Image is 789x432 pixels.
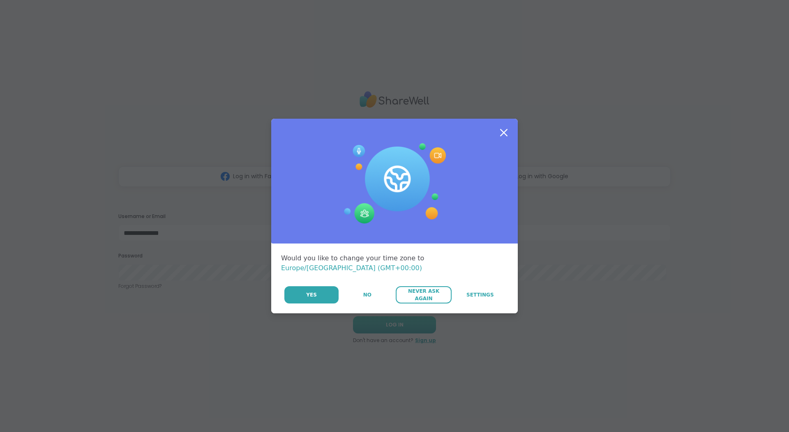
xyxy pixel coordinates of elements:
[281,264,422,272] span: Europe/[GEOGRAPHIC_DATA] (GMT+00:00)
[284,286,339,303] button: Yes
[339,286,395,303] button: No
[363,291,371,299] span: No
[281,253,508,273] div: Would you like to change your time zone to
[466,291,494,299] span: Settings
[400,287,447,302] span: Never Ask Again
[343,143,446,224] img: Session Experience
[452,286,508,303] a: Settings
[396,286,451,303] button: Never Ask Again
[306,291,317,299] span: Yes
